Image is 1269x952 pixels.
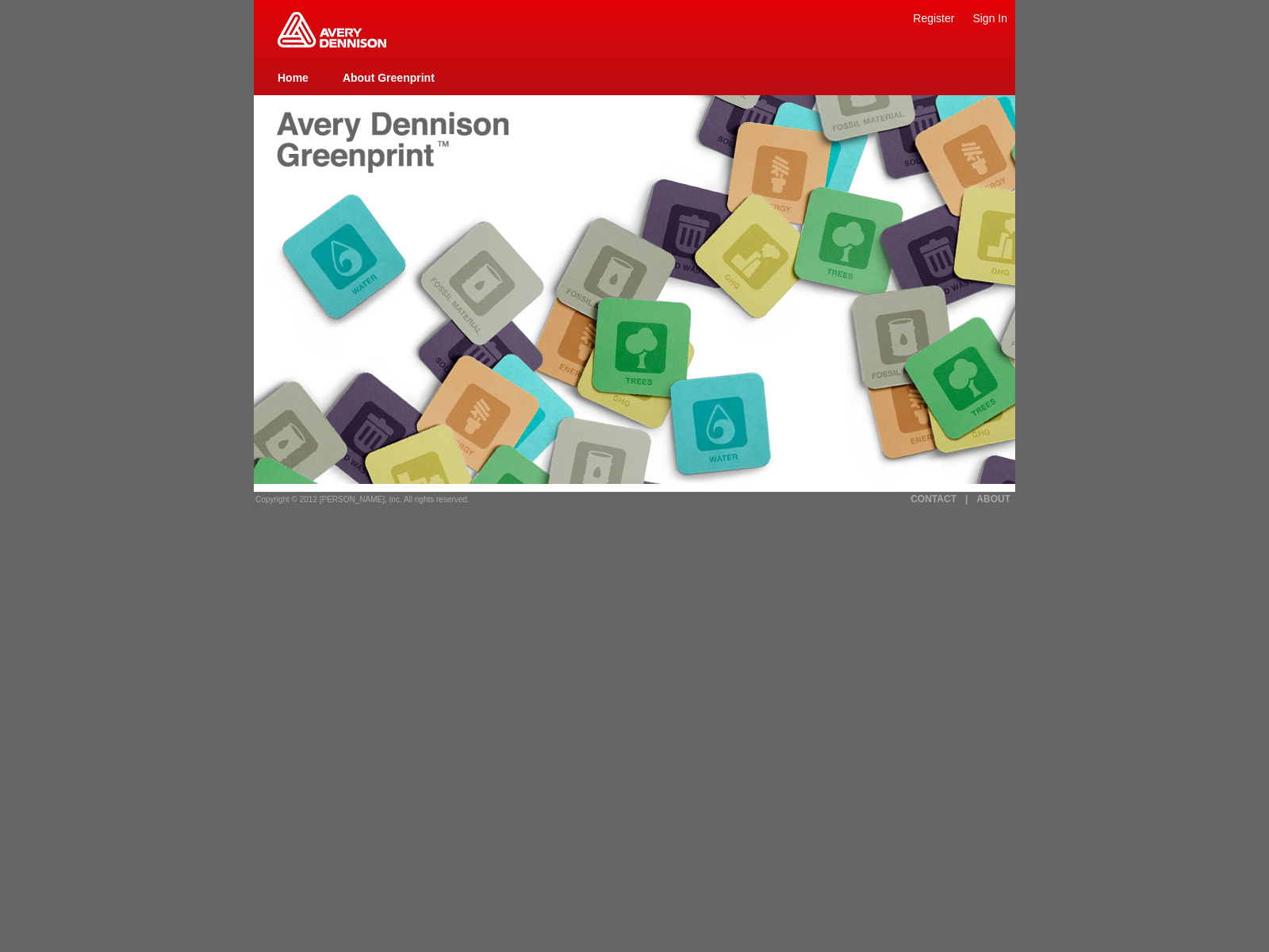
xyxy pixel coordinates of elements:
a: Home [278,71,309,84]
a: About Greenprint [343,71,435,84]
a: CONTACT [911,493,957,505]
a: Sign In [972,12,1007,25]
span: Copyright © 2012 [PERSON_NAME], Inc. All rights reserved. [255,495,470,504]
a: | [965,493,968,505]
img: Home [278,12,386,48]
a: Register [913,12,954,25]
a: Greenprint [278,40,386,49]
a: ABOUT [976,493,1010,505]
